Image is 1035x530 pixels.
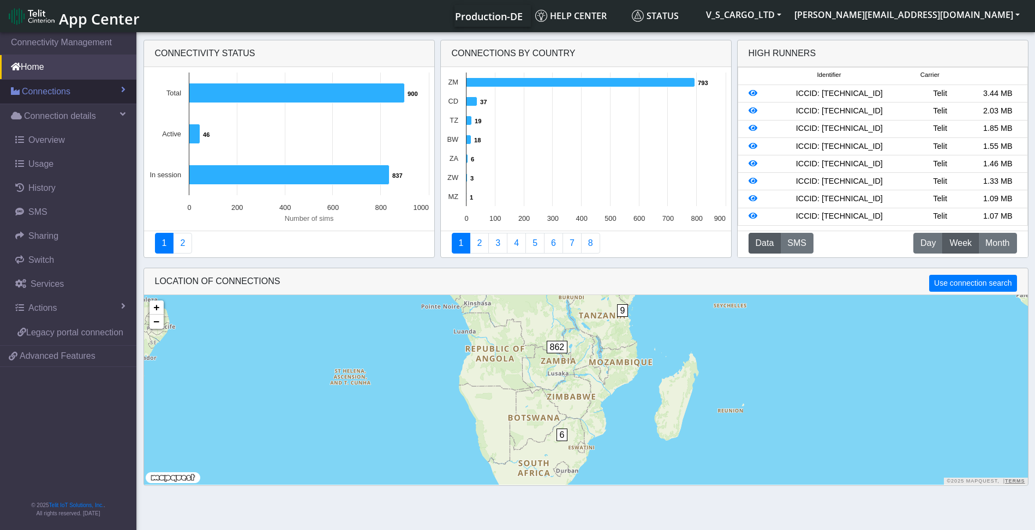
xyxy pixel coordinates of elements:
[448,192,458,201] text: MZ
[24,110,96,123] span: Connection details
[4,248,136,272] a: Switch
[767,88,911,100] div: ICCID: [TECHNICAL_ID]
[173,233,192,254] a: Deployment status
[450,116,458,124] text: TZ
[1005,478,1025,484] a: Terms
[28,135,65,144] span: Overview
[28,159,53,168] span: Usage
[26,328,123,337] span: Legacy portal connection
[28,207,47,216] span: SMS
[447,135,459,143] text: BW
[447,173,459,182] text: ZW
[149,300,164,315] a: Zoom in
[475,118,481,124] text: 19
[978,233,1016,254] button: Month
[767,123,911,135] div: ICCID: [TECHNICAL_ID]
[454,5,522,27] a: Your current platform instance
[480,99,487,105] text: 37
[698,80,708,86] text: 793
[413,203,428,212] text: 1000
[985,237,1009,250] span: Month
[162,130,181,138] text: Active
[448,78,458,86] text: ZM
[949,237,972,250] span: Week
[525,233,545,254] a: Usage by Carrier
[662,214,673,222] text: 700
[691,214,702,222] text: 800
[563,233,582,254] a: Zero Session
[749,47,816,60] div: High Runners
[4,224,136,248] a: Sharing
[28,255,54,264] span: Switch
[535,10,607,22] span: Help center
[547,214,558,222] text: 300
[9,4,138,28] a: App Center
[531,5,627,27] a: Help center
[4,128,136,152] a: Overview
[4,272,136,296] a: Services
[155,233,423,254] nav: Summary paging
[699,5,788,25] button: V_S_CARGO_LTD
[59,9,140,29] span: App Center
[187,203,191,212] text: 0
[449,154,458,162] text: ZA
[749,233,781,254] button: Data
[327,203,338,212] text: 600
[448,97,458,105] text: CD
[911,88,969,100] div: Telit
[28,303,57,312] span: Actions
[911,158,969,170] div: Telit
[489,214,501,222] text: 100
[911,105,969,117] div: Telit
[4,296,136,320] a: Actions
[942,233,979,254] button: Week
[470,175,474,182] text: 3
[911,141,969,153] div: Telit
[788,5,1026,25] button: [PERSON_NAME][EMAIL_ADDRESS][DOMAIN_NAME]
[4,200,136,224] a: SMS
[441,40,731,67] div: Connections By Country
[28,231,58,240] span: Sharing
[547,341,568,353] span: 862
[408,91,418,97] text: 900
[911,176,969,188] div: Telit
[231,203,243,212] text: 200
[767,158,911,170] div: ICCID: [TECHNICAL_ID]
[627,5,699,27] a: Status
[969,88,1027,100] div: 3.44 MB
[617,304,629,317] span: 9
[144,40,434,67] div: Connectivity status
[535,10,547,22] img: knowledge.svg
[4,152,136,176] a: Usage
[969,193,1027,205] div: 1.09 MB
[605,214,616,222] text: 500
[203,131,210,138] text: 46
[969,176,1027,188] div: 1.33 MB
[279,203,290,212] text: 400
[714,214,725,222] text: 900
[20,350,95,363] span: Advanced Features
[470,194,473,201] text: 1
[767,193,911,205] div: ICCID: [TECHNICAL_ID]
[633,214,644,222] text: 600
[9,8,55,25] img: logo-telit-cinterion-gw-new.png
[920,237,936,250] span: Day
[544,233,563,254] a: 14 Days Trend
[944,478,1027,485] div: ©2025 MapQuest, |
[166,89,181,97] text: Total
[557,429,568,441] span: 6
[576,214,587,222] text: 400
[920,70,940,80] span: Carrier
[969,158,1027,170] div: 1.46 MB
[455,10,523,23] span: Production-DE
[284,214,333,222] text: Number of sims
[471,156,474,162] text: 6
[767,210,911,222] div: ICCID: [TECHNICAL_ID]
[911,123,969,135] div: Telit
[817,70,841,80] span: Identifier
[767,141,911,153] div: ICCID: [TECHNICAL_ID]
[632,10,644,22] img: status.svg
[780,233,813,254] button: SMS
[507,233,526,254] a: Connections By Carrier
[49,502,104,508] a: Telit IoT Solutions, Inc.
